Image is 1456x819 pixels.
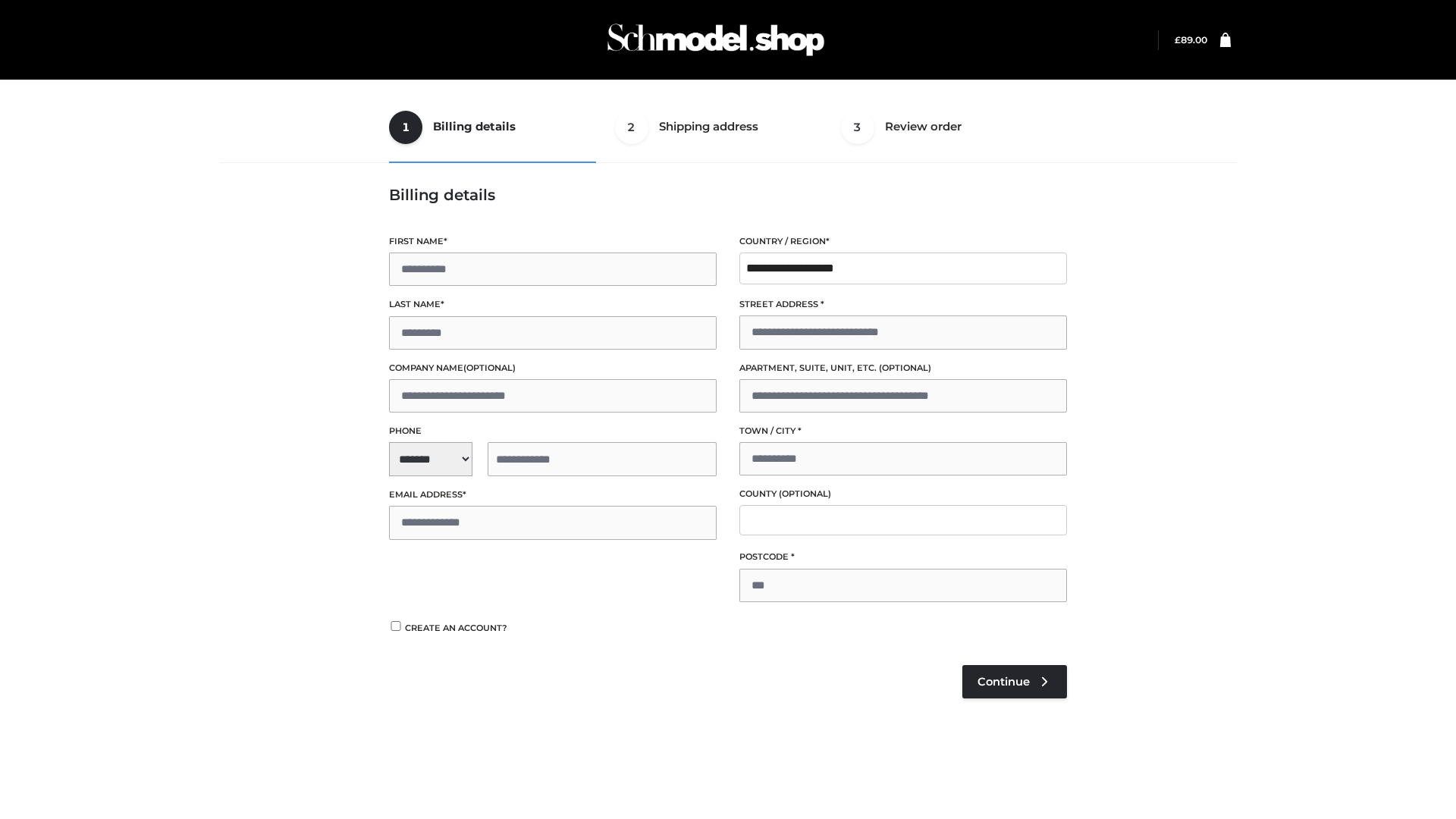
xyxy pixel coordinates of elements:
[739,297,1067,312] label: Street address
[739,361,1067,375] label: Apartment, suite, unit, etc.
[389,361,717,375] label: Company name
[463,362,516,373] span: (optional)
[1175,34,1207,45] bdi: 89.00
[739,487,1067,501] label: County
[739,550,1067,564] label: Postcode
[739,234,1067,249] label: Country / Region
[389,234,717,249] label: First name
[389,186,1067,204] h3: Billing details
[1175,34,1207,45] a: £89.00
[962,665,1067,698] a: Continue
[405,623,507,633] span: Create an account?
[389,621,403,631] input: Create an account?
[602,10,830,70] img: Schmodel Admin 964
[389,488,717,502] label: Email address
[389,424,717,438] label: Phone
[977,675,1030,689] span: Continue
[779,488,831,499] span: (optional)
[879,362,931,373] span: (optional)
[1175,34,1181,45] span: £
[389,297,717,312] label: Last name
[739,424,1067,438] label: Town / City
